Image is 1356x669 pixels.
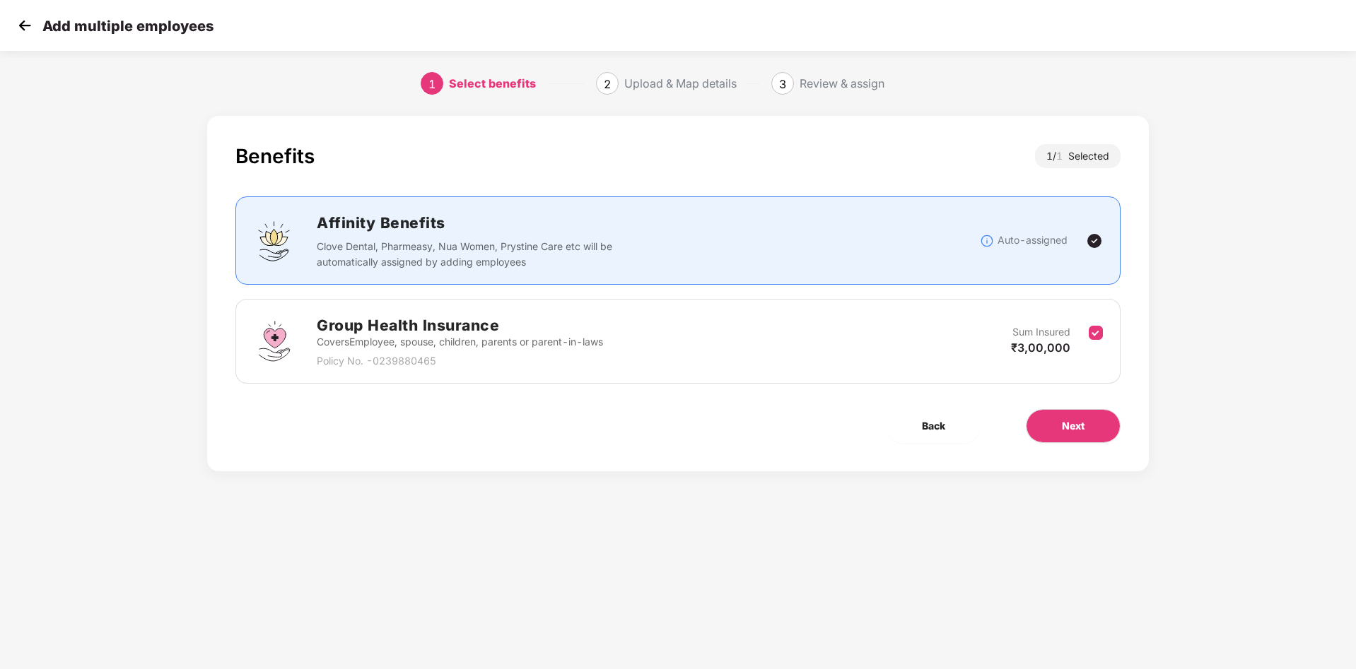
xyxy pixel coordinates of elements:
img: svg+xml;base64,PHN2ZyBpZD0iQWZmaW5pdHlfQmVuZWZpdHMiIGRhdGEtbmFtZT0iQWZmaW5pdHkgQmVuZWZpdHMiIHhtbG... [253,220,296,262]
h2: Affinity Benefits [317,211,824,235]
div: Benefits [235,144,315,168]
button: Back [887,409,981,443]
span: 1 [428,77,436,91]
img: svg+xml;base64,PHN2ZyBpZD0iR3JvdXBfSGVhbHRoX0luc3VyYW5jZSIgZGF0YS1uYW1lPSJHcm91cCBIZWFsdGggSW5zdX... [253,320,296,362]
p: Add multiple employees [42,18,214,35]
div: Review & assign [800,72,884,95]
button: Next [1026,409,1121,443]
p: Covers Employee, spouse, children, parents or parent-in-laws [317,334,603,350]
img: svg+xml;base64,PHN2ZyB4bWxucz0iaHR0cDovL3d3dy53My5vcmcvMjAwMC9zdmciIHdpZHRoPSIzMCIgaGVpZ2h0PSIzMC... [14,15,35,36]
p: Clove Dental, Pharmeasy, Nua Women, Prystine Care etc will be automatically assigned by adding em... [317,239,621,270]
div: Select benefits [449,72,536,95]
div: Upload & Map details [624,72,737,95]
p: Policy No. - 0239880465 [317,353,603,369]
span: 2 [604,77,611,91]
span: Next [1062,418,1085,434]
span: 1 [1056,150,1068,162]
img: svg+xml;base64,PHN2ZyBpZD0iVGljay0yNHgyNCIgeG1sbnM9Imh0dHA6Ly93d3cudzMub3JnLzIwMDAvc3ZnIiB3aWR0aD... [1086,232,1103,249]
span: ₹3,00,000 [1011,341,1070,355]
div: 1 / Selected [1035,144,1121,168]
span: 3 [779,77,786,91]
p: Sum Insured [1012,324,1070,340]
span: Back [922,418,945,434]
h2: Group Health Insurance [317,314,603,337]
p: Auto-assigned [998,232,1068,248]
img: svg+xml;base64,PHN2ZyBpZD0iSW5mb18tXzMyeDMyIiBkYXRhLW5hbWU9IkluZm8gLSAzMngzMiIgeG1sbnM9Imh0dHA6Ly... [980,234,994,248]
